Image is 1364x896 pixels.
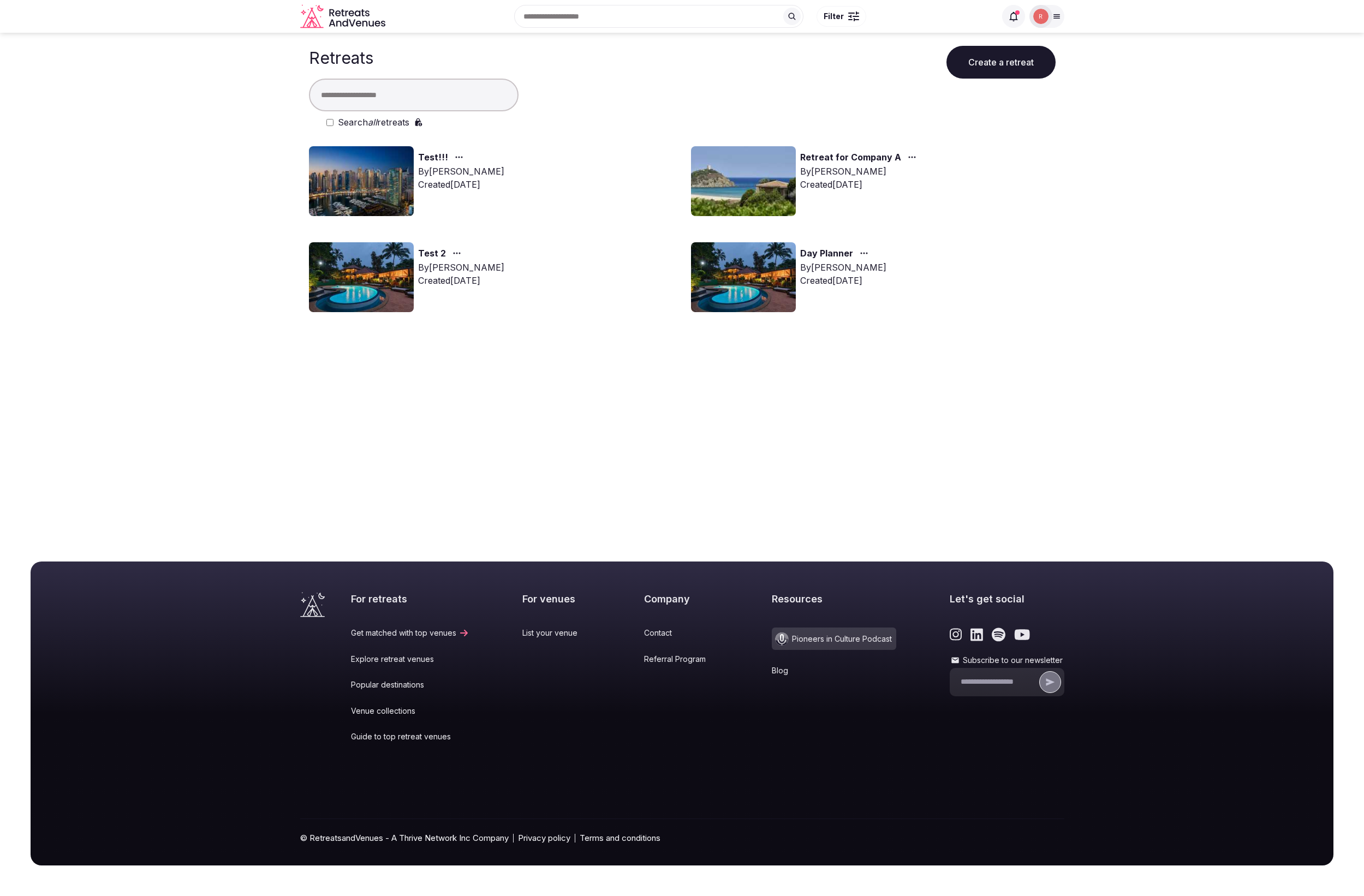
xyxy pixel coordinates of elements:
a: Terms and conditions [580,832,660,844]
a: Link to the retreats and venues Youtube page [1014,628,1030,642]
a: List your venue [522,628,591,638]
div: Created [DATE] [800,178,921,191]
h2: For retreats [351,592,469,606]
a: Link to the retreats and venues Instagram page [950,628,962,642]
a: Day Planner [800,247,853,261]
label: Search retreats [338,116,409,129]
div: By [PERSON_NAME] [800,261,886,274]
em: all [368,117,377,128]
span: Filter [824,11,844,22]
img: Ryan Sanford [1033,9,1049,24]
a: Privacy policy [518,832,570,844]
a: Test 2 [418,247,446,261]
button: Filter [817,6,866,27]
div: By [PERSON_NAME] [418,165,504,178]
img: Top retreat image for the retreat: Test!!! [309,146,414,216]
div: © RetreatsandVenues - A Thrive Network Inc Company [300,819,1064,865]
a: Visit the homepage [300,4,388,29]
img: Top retreat image for the retreat: Retreat for Company A [691,146,796,216]
h1: Retreats [309,48,373,68]
h2: Let's get social [950,592,1064,606]
a: Retreat for Company A [800,151,901,165]
a: Popular destinations [351,679,469,690]
a: Test!!! [418,151,448,165]
div: Created [DATE] [800,274,886,287]
a: Pioneers in Culture Podcast [772,628,896,650]
svg: Retreats and Venues company logo [300,4,388,29]
h2: Company [644,592,719,606]
a: Referral Program [644,654,719,665]
a: Link to the retreats and venues LinkedIn page [970,628,983,642]
h2: Resources [772,592,896,606]
img: Top retreat image for the retreat: Test 2 [309,242,414,312]
div: By [PERSON_NAME] [800,165,921,178]
a: Get matched with top venues [351,628,469,638]
a: Venue collections [351,706,469,716]
h2: For venues [522,592,591,606]
div: Created [DATE] [418,178,504,191]
a: Link to the retreats and venues Spotify page [992,628,1005,642]
a: Blog [772,665,896,676]
img: Top retreat image for the retreat: Day Planner [691,242,796,312]
button: Create a retreat [946,46,1056,79]
div: Created [DATE] [418,274,504,287]
a: Explore retreat venues [351,654,469,665]
a: Visit the homepage [300,592,325,617]
div: By [PERSON_NAME] [418,261,504,274]
a: Guide to top retreat venues [351,731,469,742]
label: Subscribe to our newsletter [950,655,1064,666]
a: Contact [644,628,719,638]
